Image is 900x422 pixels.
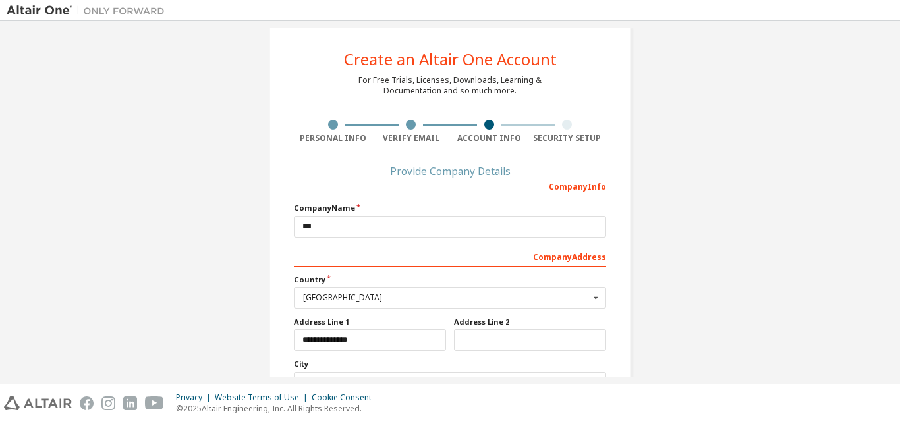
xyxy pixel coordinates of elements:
[294,317,446,327] label: Address Line 1
[358,75,542,96] div: For Free Trials, Licenses, Downloads, Learning & Documentation and so much more.
[294,175,606,196] div: Company Info
[294,203,606,213] label: Company Name
[123,396,137,410] img: linkedin.svg
[176,403,380,414] p: © 2025 Altair Engineering, Inc. All Rights Reserved.
[450,133,528,144] div: Account Info
[145,396,164,410] img: youtube.svg
[176,392,215,403] div: Privacy
[294,133,372,144] div: Personal Info
[7,4,171,17] img: Altair One
[303,294,590,302] div: [GEOGRAPHIC_DATA]
[80,396,94,410] img: facebook.svg
[294,359,606,369] label: City
[528,133,607,144] div: Security Setup
[294,246,606,267] div: Company Address
[101,396,115,410] img: instagram.svg
[4,396,72,410] img: altair_logo.svg
[344,51,557,67] div: Create an Altair One Account
[215,392,312,403] div: Website Terms of Use
[454,317,606,327] label: Address Line 2
[294,167,606,175] div: Provide Company Details
[312,392,380,403] div: Cookie Consent
[294,275,606,285] label: Country
[372,133,451,144] div: Verify Email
